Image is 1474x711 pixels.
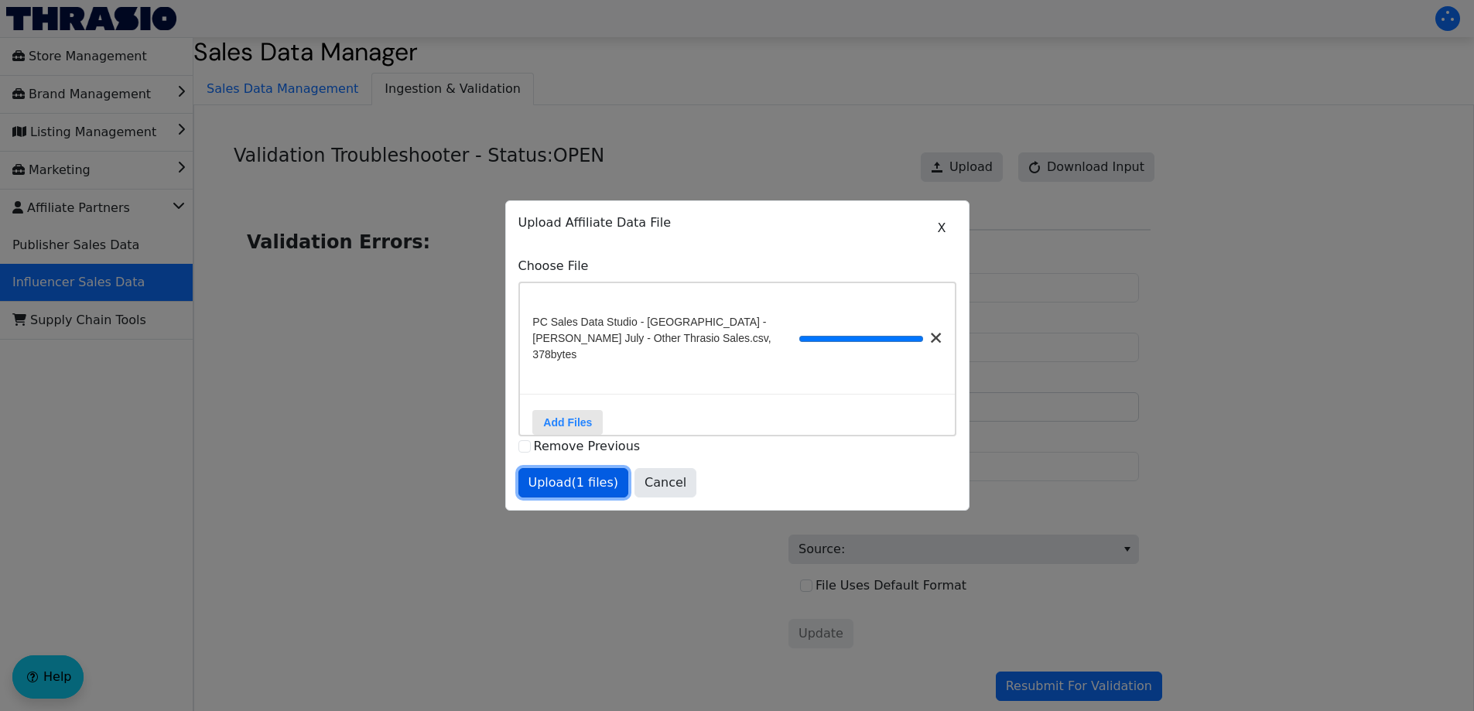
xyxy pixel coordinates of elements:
[528,473,619,492] span: Upload (1 files)
[518,468,629,497] button: Upload(1 files)
[645,473,686,492] span: Cancel
[518,257,956,275] label: Choose File
[928,214,956,243] button: X
[532,314,799,363] span: PC Sales Data Studio - [GEOGRAPHIC_DATA] - [PERSON_NAME] July - Other Thrasio Sales.csv, 378bytes
[518,214,956,232] p: Upload Affiliate Data File
[938,219,946,238] span: X
[532,410,603,435] label: Add Files
[534,439,641,453] label: Remove Previous
[634,468,696,497] button: Cancel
